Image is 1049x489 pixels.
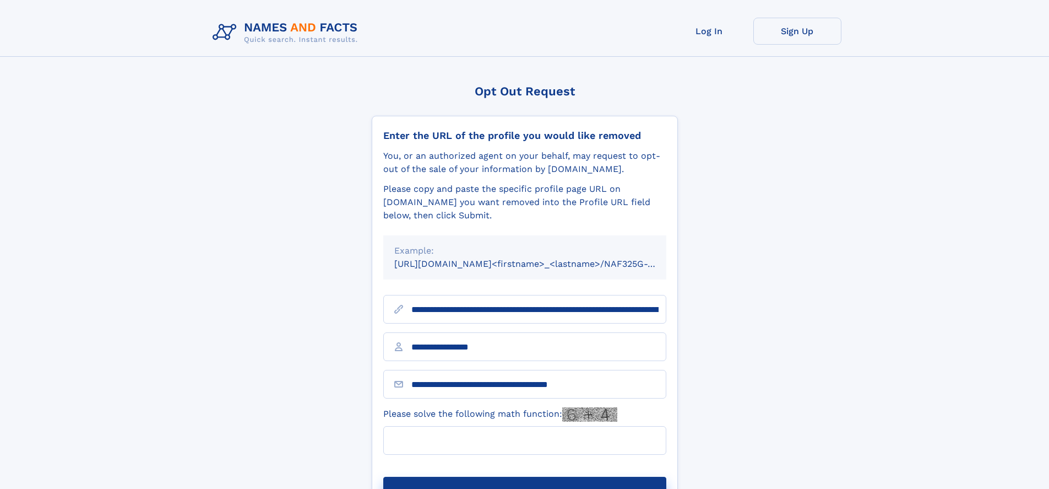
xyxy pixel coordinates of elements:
[372,84,678,98] div: Opt Out Request
[208,18,367,47] img: Logo Names and Facts
[753,18,841,45] a: Sign Up
[383,407,617,422] label: Please solve the following math function:
[665,18,753,45] a: Log In
[383,149,666,176] div: You, or an authorized agent on your behalf, may request to opt-out of the sale of your informatio...
[394,244,655,257] div: Example:
[383,130,666,142] div: Enter the URL of the profile you would like removed
[383,182,666,222] div: Please copy and paste the specific profile page URL on [DOMAIN_NAME] you want removed into the Pr...
[394,259,687,269] small: [URL][DOMAIN_NAME]<firstname>_<lastname>/NAF325G-xxxxxxxx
